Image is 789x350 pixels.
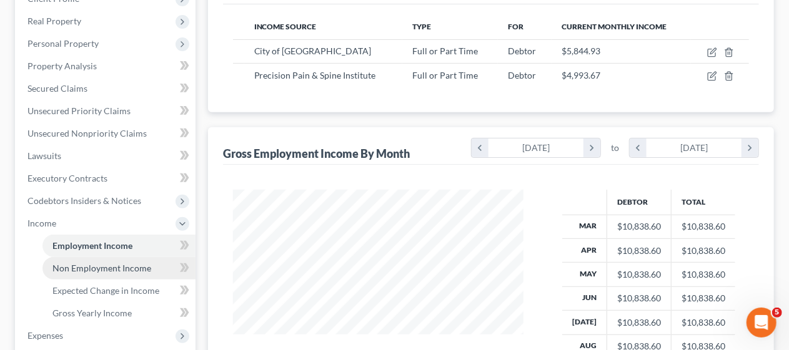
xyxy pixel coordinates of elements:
[747,308,777,338] iframe: Intercom live chat
[772,308,782,318] span: 5
[254,46,372,56] span: City of [GEOGRAPHIC_DATA]
[27,150,61,161] span: Lawsuits
[42,302,196,324] a: Gross Yearly Income
[672,215,736,238] td: $10,838.60
[79,255,89,265] button: Start recording
[17,55,196,77] a: Property Analysis
[508,22,524,31] span: For
[17,100,196,122] a: Unsecured Priority Claims
[214,250,234,270] button: Send a message…
[647,139,742,157] div: [DATE]
[27,195,141,206] span: Codebtors Insiders & Notices
[472,139,489,157] i: chevron_left
[27,83,87,94] span: Secured Claims
[42,257,196,280] a: Non Employment Income
[672,263,736,286] td: $10,838.60
[52,263,151,273] span: Non Employment Income
[562,286,607,310] th: Jun
[52,240,132,251] span: Employment Income
[115,187,230,199] div: Awesome, thanks a bunch
[21,103,194,162] div: All Cases ViewHow to duplicate, archive, sort, filter, export and more with…
[562,70,600,80] span: $4,993.67
[508,46,536,56] span: Debtor
[583,139,600,157] i: chevron_right
[617,292,661,304] div: $10,838.60
[254,70,376,80] span: Precision Pain & Spine Institute
[27,330,63,341] span: Expenses
[42,235,196,257] a: Employment Income
[617,268,661,281] div: $10,838.60
[27,61,97,71] span: Property Analysis
[27,38,99,49] span: Personal Property
[611,142,619,154] span: to
[17,77,196,100] a: Secured Claims
[562,238,607,262] th: Apr
[196,5,219,29] button: Home
[19,255,29,265] button: Emoji picker
[672,311,736,334] td: $10,838.60
[27,16,81,26] span: Real Property
[617,220,661,233] div: $10,838.60
[17,167,196,190] a: Executory Contracts
[33,127,170,150] span: How to duplicate, archive, sort, filter, export and more with…
[52,285,159,296] span: Expected Change in Income
[39,255,49,265] button: Gif picker
[59,255,69,265] button: Upload attachment
[27,173,107,183] span: Executory Contracts
[489,139,584,157] div: [DATE]
[672,238,736,262] td: $10,838.60
[412,46,478,56] span: Full or Part Time
[508,70,536,80] span: Debtor
[562,311,607,334] th: [DATE]
[11,228,239,250] textarea: Message…
[412,22,431,31] span: Type
[8,5,32,29] button: go back
[42,280,196,302] a: Expected Change in Income
[607,190,672,215] th: Debtor
[17,122,196,145] a: Unsecured Nonpriority Claims
[36,7,56,27] img: Profile image for Operator
[61,12,105,21] h1: Operator
[219,5,242,27] div: Close
[562,263,607,286] th: May
[562,215,607,238] th: Mar
[52,308,132,318] span: Gross Yearly Income
[10,179,240,216] div: James says…
[672,286,736,310] td: $10,838.60
[562,22,667,31] span: Current Monthly Income
[33,113,182,126] div: All Cases View
[223,146,410,161] div: Gross Employment Income By Month
[617,245,661,257] div: $10,838.60
[27,128,147,139] span: Unsecured Nonpriority Claims
[254,22,317,31] span: Income Source
[17,145,196,167] a: Lawsuits
[105,179,240,207] div: Awesome, thanks a bunch
[27,105,131,116] span: Unsecured Priority Claims
[412,70,478,80] span: Full or Part Time
[630,139,647,157] i: chevron_left
[27,218,56,228] span: Income
[672,190,736,215] th: Total
[617,316,661,329] div: $10,838.60
[742,139,758,157] i: chevron_right
[562,46,600,56] span: $5,844.93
